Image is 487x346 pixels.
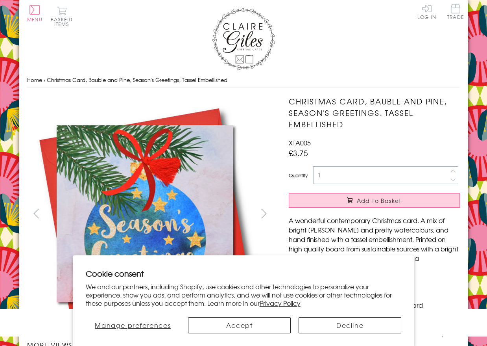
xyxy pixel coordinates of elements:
[289,138,311,147] span: XTA005
[289,172,308,179] label: Quantity
[188,317,291,333] button: Accept
[447,4,464,19] span: Trade
[212,8,275,70] img: Claire Giles Greetings Cards
[51,6,72,26] button: Basket0 items
[27,5,42,22] button: Menu
[289,216,460,272] p: A wonderful contemporary Christmas card. A mix of bright [PERSON_NAME] and pretty watercolours, a...
[27,72,460,88] nav: breadcrumbs
[255,205,273,222] button: next
[47,76,227,84] span: Christmas Card, Bauble and Pine, Season's Greetings, Tassel Embellished
[289,96,460,130] h1: Christmas Card, Bauble and Pine, Season's Greetings, Tassel Embellished
[299,317,401,333] button: Decline
[86,268,402,279] h2: Cookie consent
[44,76,45,84] span: ›
[27,16,42,23] span: Menu
[27,96,263,332] img: Christmas Card, Bauble and Pine, Season's Greetings, Tassel Embellished
[417,4,436,19] a: Log In
[27,76,42,84] a: Home
[289,193,460,208] button: Add to Basket
[27,205,45,222] button: prev
[86,317,180,333] button: Manage preferences
[260,298,301,308] a: Privacy Policy
[357,197,402,205] span: Add to Basket
[54,16,72,28] span: 0 items
[95,320,171,330] span: Manage preferences
[447,4,464,21] a: Trade
[289,147,308,158] span: £3.75
[86,283,402,307] p: We and our partners, including Shopify, use cookies and other technologies to personalize your ex...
